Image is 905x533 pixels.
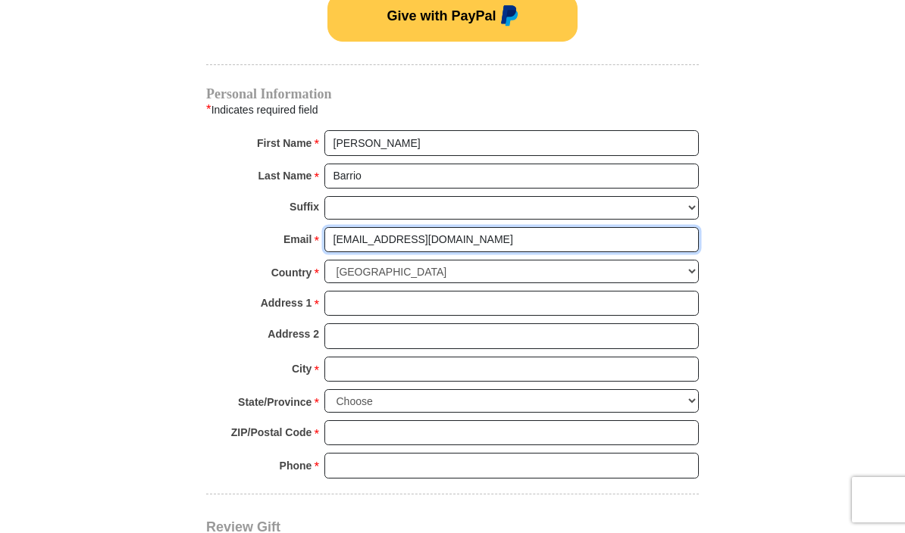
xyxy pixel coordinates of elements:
[258,165,312,186] strong: Last Name
[496,5,518,30] img: paypal
[206,100,699,120] div: Indicates required field
[283,229,312,250] strong: Email
[238,391,312,413] strong: State/Province
[387,8,496,23] span: Give with PayPal
[231,422,312,443] strong: ZIP/Postal Code
[206,88,699,100] h4: Personal Information
[290,196,319,217] strong: Suffix
[271,262,312,283] strong: Country
[292,358,312,379] strong: City
[268,323,319,344] strong: Address 2
[257,132,312,154] strong: First Name
[261,292,312,313] strong: Address 1
[280,455,312,476] strong: Phone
